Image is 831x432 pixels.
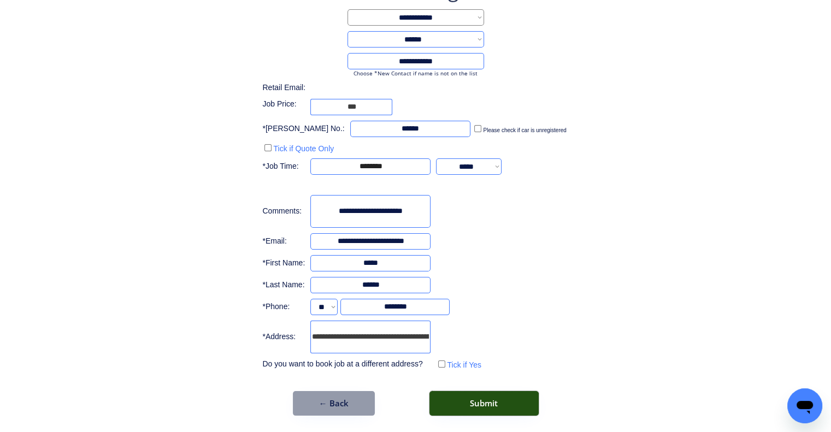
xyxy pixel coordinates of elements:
[262,280,305,291] div: *Last Name:
[262,332,305,342] div: *Address:
[483,127,566,133] label: Please check if car is unregistered
[262,258,305,269] div: *First Name:
[262,236,305,247] div: *Email:
[347,69,484,77] div: Choose *New Contact if name is not on the list
[262,301,305,312] div: *Phone:
[429,391,539,416] button: Submit
[262,99,305,110] div: Job Price:
[447,360,481,369] label: Tick if Yes
[262,359,431,370] div: Do you want to book job at a different address?
[273,144,334,153] label: Tick if Quote Only
[262,206,305,217] div: Comments:
[787,388,822,423] iframe: Button to launch messaging window
[262,82,317,93] div: Retail Email:
[293,391,375,416] button: ← Back
[262,123,344,134] div: *[PERSON_NAME] No.:
[262,161,305,172] div: *Job Time:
